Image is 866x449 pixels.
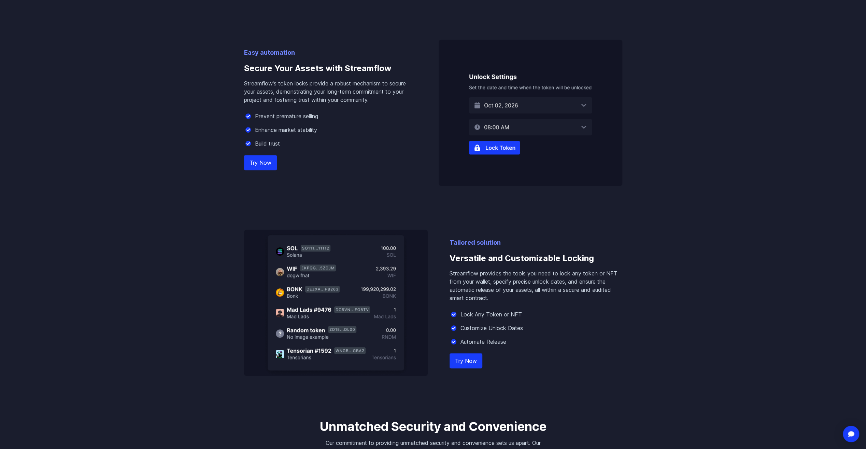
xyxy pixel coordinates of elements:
p: Build trust [255,139,280,148]
p: Prevent premature selling [255,112,318,120]
p: Tailored solution [450,238,622,247]
h3: Secure Your Assets with Streamflow [244,57,417,79]
p: Automate Release [460,338,506,346]
a: Try Now [244,155,277,170]
img: Versatile and Customizable Locking [244,230,428,376]
p: Easy automation [244,48,417,57]
h3: Unmatched Security and Convenience [317,420,549,433]
p: Enhance market stability [255,126,317,134]
p: Streamflow's token locks provide a robust mechanism to secure your assets, demonstrating your lon... [244,79,417,104]
p: Streamflow provides the tools you need to lock any token or NFT from your wallet, specify precise... [450,269,622,302]
p: Customize Unlock Dates [460,324,523,332]
a: Try Now [450,353,482,368]
img: Secure Your Assets with Streamflow [439,40,622,186]
div: Open Intercom Messenger [843,426,859,442]
h3: Versatile and Customizable Locking [450,247,622,269]
p: Lock Any Token or NFT [460,310,522,318]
